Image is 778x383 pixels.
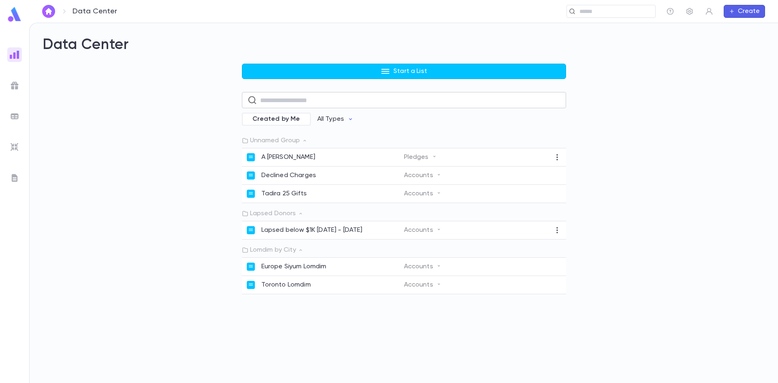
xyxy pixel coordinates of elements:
img: logo [6,6,23,22]
p: Lapsed Donors [242,210,566,218]
button: All Types [311,111,360,127]
p: Data Center [73,7,117,16]
p: Lapsed below $1K [DATE] - [DATE] [261,226,363,234]
p: Accounts [404,226,441,234]
img: letters_grey.7941b92b52307dd3b8a917253454ce1c.svg [10,173,19,183]
img: reports_gradient.dbe2566a39951672bc459a78b45e2f92.svg [10,50,19,60]
p: Accounts [404,190,441,198]
button: Start a List [242,64,566,79]
p: Lomdim by City [242,246,566,254]
p: Tadira 25 Gifts [261,190,307,198]
p: A [PERSON_NAME] [261,153,315,161]
span: Created by Me [248,115,305,123]
img: imports_grey.530a8a0e642e233f2baf0ef88e8c9fcb.svg [10,142,19,152]
p: Start a List [393,67,427,75]
p: Declined Charges [261,171,316,180]
p: Unnamed Group [242,137,566,145]
p: Toronto Lomdim [261,281,311,289]
div: Created by Me [242,113,311,126]
p: Accounts [404,263,441,271]
button: Create [724,5,765,18]
p: Accounts [404,281,441,289]
img: campaigns_grey.99e729a5f7ee94e3726e6486bddda8f1.svg [10,81,19,90]
p: Europe Siyum Lomdim [261,263,327,271]
img: batches_grey.339ca447c9d9533ef1741baa751efc33.svg [10,111,19,121]
p: Pledges [404,153,437,161]
h2: Data Center [43,36,765,54]
img: home_white.a664292cf8c1dea59945f0da9f25487c.svg [44,8,53,15]
p: All Types [317,115,344,123]
p: Accounts [404,171,441,180]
